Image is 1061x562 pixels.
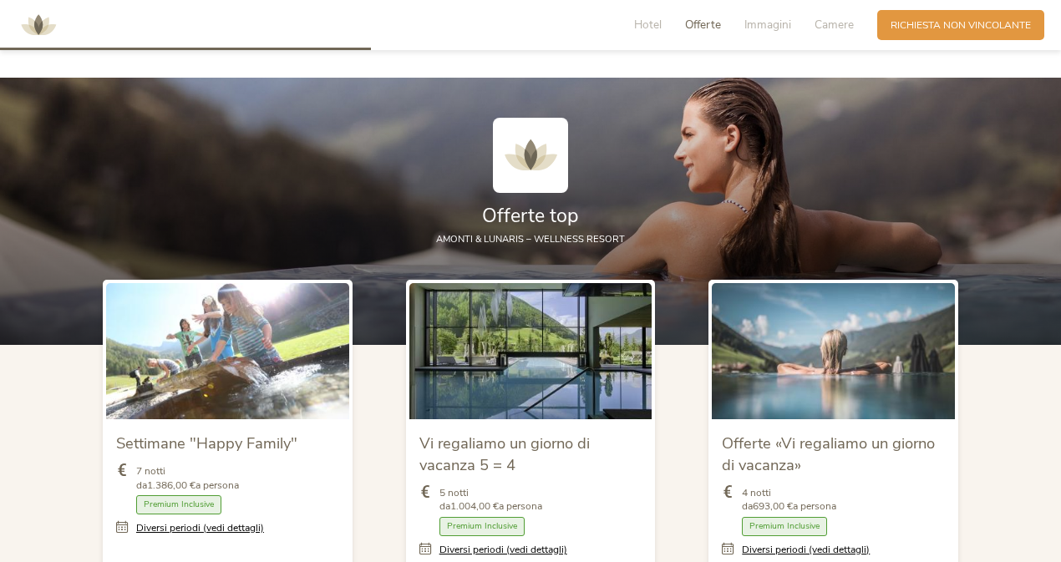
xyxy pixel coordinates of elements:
[439,543,567,557] a: Diversi periodi (vedi dettagli)
[419,433,590,475] span: Vi regaliamo un giorno di vacanza 5 = 4
[753,499,793,513] b: 693,00 €
[136,521,264,535] a: Diversi periodi (vedi dettagli)
[439,486,542,514] span: 5 notti da a persona
[744,17,791,33] span: Immagini
[136,495,221,514] span: Premium Inclusive
[409,283,652,419] img: Vi regaliamo un giorno di vacanza 5 = 4
[685,17,721,33] span: Offerte
[712,283,955,419] img: Offerte «Vi regaliamo un giorno di vacanza»
[436,233,625,246] span: AMONTI & LUNARIS – wellness resort
[450,499,499,513] b: 1.004,00 €
[815,17,854,33] span: Camere
[742,517,827,536] span: Premium Inclusive
[493,118,568,193] img: AMONTI & LUNARIS Wellnessresort
[742,543,870,557] a: Diversi periodi (vedi dettagli)
[136,464,239,493] span: 7 notti da a persona
[742,486,836,514] span: 4 notti da a persona
[13,20,63,29] a: AMONTI & LUNARIS Wellnessresort
[106,283,349,419] img: Settimane "Happy Family"
[439,517,525,536] span: Premium Inclusive
[482,203,579,229] span: Offerte top
[116,433,297,453] span: Settimane "Happy Family"
[891,18,1031,33] span: Richiesta non vincolante
[722,433,935,475] span: Offerte «Vi regaliamo un giorno di vacanza»
[634,17,662,33] span: Hotel
[147,478,195,492] b: 1.386,00 €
